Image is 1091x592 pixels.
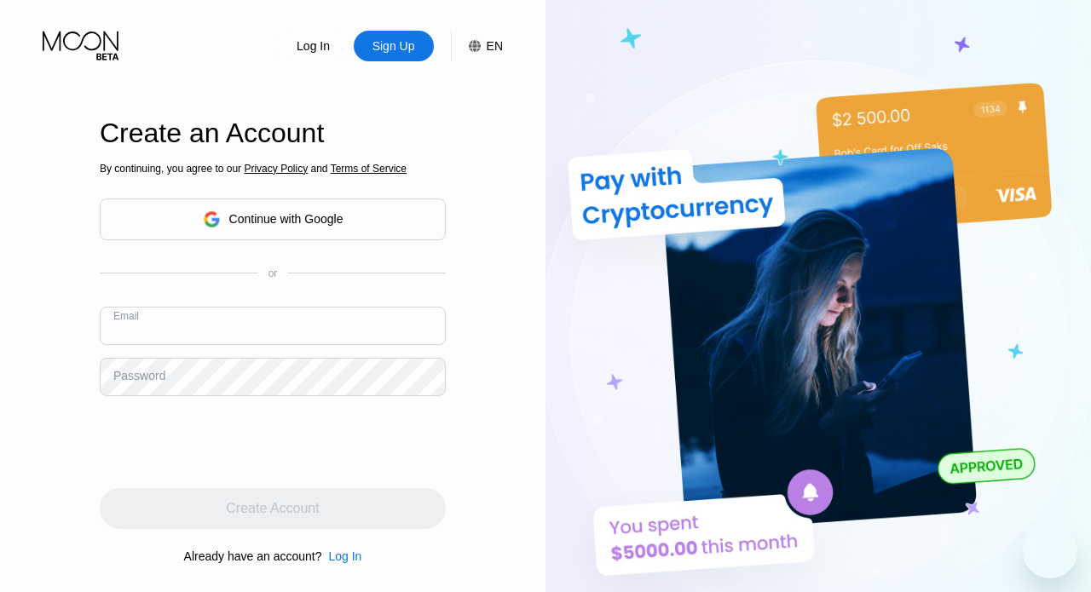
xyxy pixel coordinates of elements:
[328,549,361,563] div: Log In
[100,198,446,240] div: Continue with Google
[371,37,417,55] div: Sign Up
[487,39,503,53] div: EN
[229,212,343,226] div: Continue with Google
[308,163,331,175] span: and
[354,31,434,61] div: Sign Up
[451,31,503,61] div: EN
[113,310,139,322] div: Email
[295,37,332,55] div: Log In
[113,369,165,382] div: Password
[100,409,359,475] iframe: reCAPTCHA
[100,163,446,175] div: By continuing, you agree to our
[274,31,354,61] div: Log In
[244,163,308,175] span: Privacy Policy
[184,549,322,563] div: Already have an account?
[1023,524,1077,578] iframe: Button to launch messaging window
[268,267,278,279] div: or
[100,118,446,149] div: Create an Account
[331,163,407,175] span: Terms of Service
[321,549,361,563] div: Log In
